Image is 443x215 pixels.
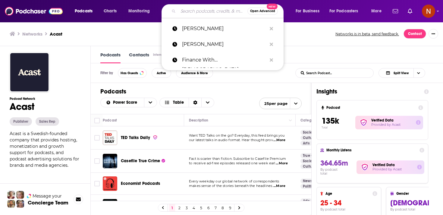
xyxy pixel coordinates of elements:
[296,7,319,15] span: For Business
[273,184,285,188] span: ...More
[379,68,425,78] button: Choose View
[422,5,435,18] button: Show profile menu
[28,200,68,206] h3: Concierge Team
[121,135,158,141] a: TED Talks Daily
[267,4,278,9] span: New
[322,116,339,126] span: 135k
[259,99,287,108] span: 25 per page
[329,7,358,15] span: For Podcasters
[162,52,284,68] a: Finance With [DEMOGRAPHIC_DATA]
[300,159,318,163] a: Society
[75,7,93,15] span: Podcasts
[7,200,15,208] img: Jon Profile
[10,117,32,126] button: Publisher
[103,131,117,145] img: TED Talks Daily
[169,204,175,211] a: 1
[326,106,416,110] h4: Podcast
[121,135,150,140] span: TED Talks Daily
[189,161,275,165] span: to receive ad-free episodes released one week earl
[103,154,117,168] a: Casefile True Crime
[326,148,417,152] h4: Monthly Listens
[50,31,62,37] a: Acast
[300,135,318,140] a: Culture
[153,53,164,57] div: Internal
[100,6,120,16] a: Charts
[144,98,157,107] button: open menu
[358,119,369,126] img: verified Badge
[100,52,121,63] a: Podcasts
[394,71,409,75] span: Split View
[276,161,288,166] span: ...More
[333,31,401,36] button: Networks is in beta, send feedback.
[176,68,213,78] button: Audience & More
[10,52,49,92] img: Acast logo
[300,141,312,146] a: Arts
[103,176,117,191] img: Economist Podcasts
[189,133,285,138] span: Want TED Talks on the go? Everyday, this feed brings you
[325,191,370,196] h4: Age
[16,191,24,199] img: Jules Profile
[300,179,314,183] a: News
[94,135,100,141] span: Toggle select row
[184,204,190,211] a: 3
[371,118,411,122] h2: Verified Data
[300,130,318,135] a: Society
[182,52,267,68] p: Finance With Sharan
[182,21,267,36] p: Raj Shamani
[94,158,100,164] span: Toggle select row
[189,184,273,188] span: makes sense of the stories beneath the headlines.
[128,7,150,15] span: Monitoring
[121,181,160,187] a: Economist Podcasts
[212,204,218,211] a: 7
[325,6,367,16] button: open menu
[162,21,284,36] a: [PERSON_NAME]
[322,126,355,129] p: Total
[176,204,182,211] a: 2
[121,158,160,163] span: Casefile True Crime
[320,168,345,175] h4: By podcast total
[121,71,138,75] span: Has Guests
[300,117,319,124] div: Categories
[153,135,158,140] img: verified Badge
[405,6,415,16] a: Show notifications dropdown
[113,100,139,105] span: Power Score
[189,179,279,183] span: Every weekday our global network of correspondents
[16,200,24,208] img: Barbara Profile
[36,117,59,126] button: Sales Rep
[129,52,165,63] a: ContactsInternal
[10,131,79,168] span: Acast is a Swedish-founded company that provides hosting, monetization and growth support for pod...
[7,191,15,199] img: Sydney Profile
[94,181,100,186] span: Toggle select row
[367,6,389,16] button: open menu
[429,29,438,39] button: Show More Button
[191,204,197,211] a: 4
[159,98,215,107] h2: Choose View
[300,153,324,158] a: True Crime
[189,98,201,107] div: Sort Direction
[371,7,382,15] span: More
[316,88,419,95] h1: Insights
[189,138,273,142] span: our latest talks in audio format. Hear thought-prov
[371,122,411,127] h5: Provided by Acast
[71,6,100,16] button: open menu
[167,4,289,18] div: Search podcasts, credits, & more...
[22,31,42,37] h3: Networks
[189,117,208,124] div: Description
[103,199,117,213] img: The Magnus Archives
[404,29,426,39] a: Contact
[320,207,377,211] h4: By podcast total
[227,204,233,211] a: 9
[5,5,63,17] img: Podchaser - Follow, Share and Rate Podcasts
[100,88,302,95] h1: Podcasts
[379,68,433,78] h2: Choose View
[300,198,312,203] a: Arts
[10,101,81,112] h1: Acast
[320,198,377,207] h3: 25 - 34
[390,6,401,16] a: Show notifications dropdown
